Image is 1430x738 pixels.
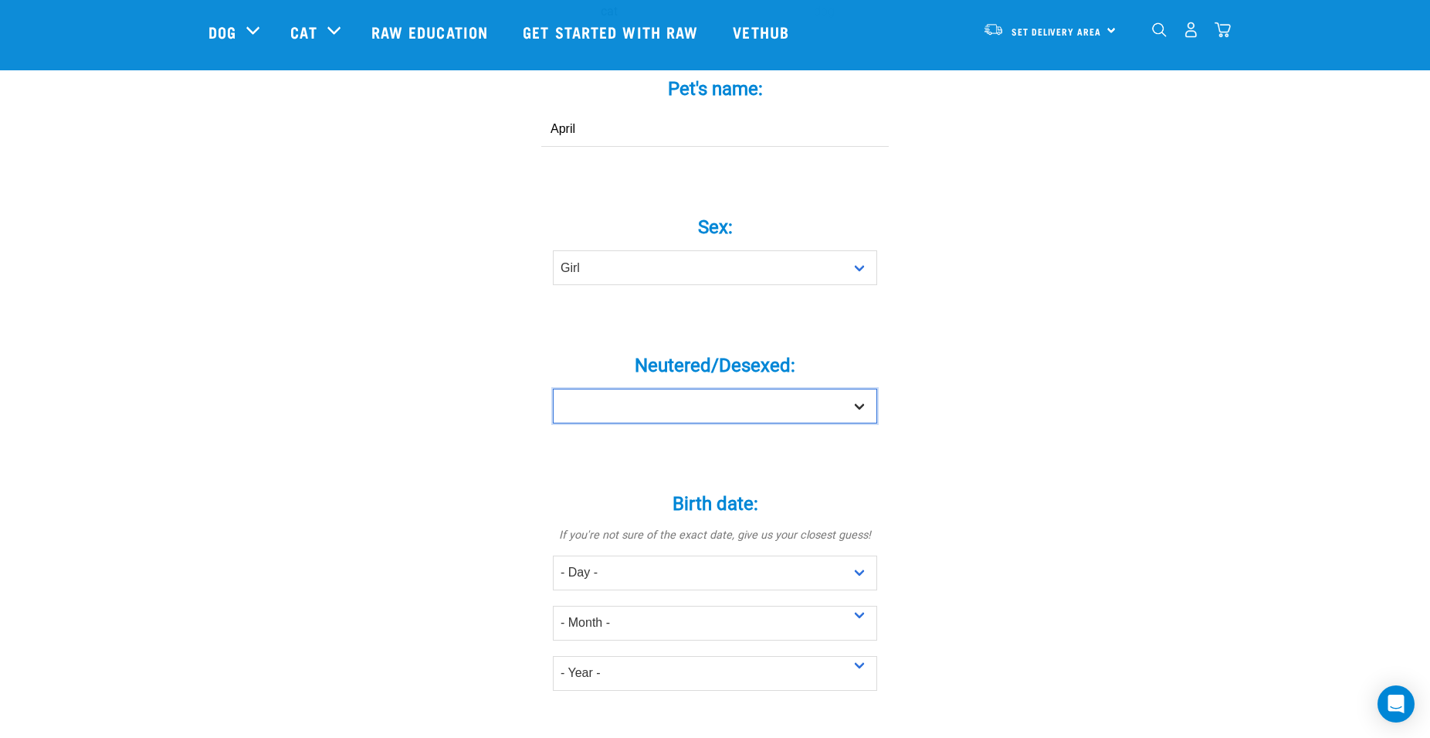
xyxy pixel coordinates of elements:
[1152,22,1167,37] img: home-icon-1@2x.png
[483,527,947,544] p: If you're not sure of the exact date, give us your closest guess!
[356,1,507,63] a: Raw Education
[1215,22,1231,38] img: home-icon@2x.png
[507,1,717,63] a: Get started with Raw
[1377,685,1415,723] div: Open Intercom Messenger
[483,75,947,103] label: Pet's name:
[1012,29,1101,34] span: Set Delivery Area
[1183,22,1199,38] img: user.png
[717,1,808,63] a: Vethub
[208,20,236,43] a: Dog
[290,20,317,43] a: Cat
[483,490,947,518] label: Birth date:
[483,352,947,379] label: Neutered/Desexed:
[983,22,1004,36] img: van-moving.png
[483,213,947,241] label: Sex:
